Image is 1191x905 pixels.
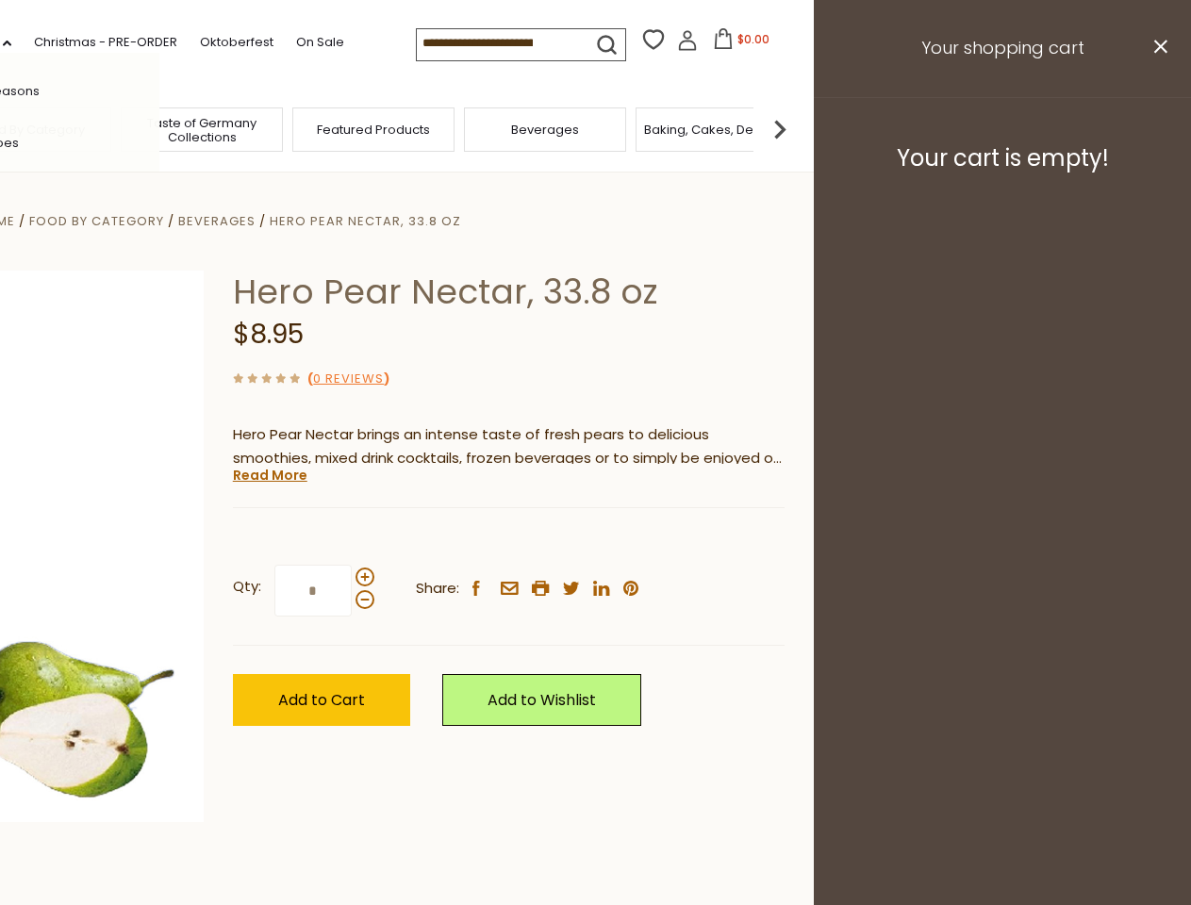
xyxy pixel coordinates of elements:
[233,575,261,599] strong: Qty:
[233,316,304,353] span: $8.95
[178,212,256,230] a: Beverages
[233,674,410,726] button: Add to Cart
[317,123,430,137] a: Featured Products
[644,123,790,137] a: Baking, Cakes, Desserts
[296,32,344,53] a: On Sale
[511,123,579,137] a: Beverages
[34,32,177,53] a: Christmas - PRE-ORDER
[200,32,273,53] a: Oktoberfest
[233,271,785,313] h1: Hero Pear Nectar, 33.8 oz
[313,370,384,389] a: 0 Reviews
[278,689,365,711] span: Add to Cart
[737,31,769,47] span: $0.00
[233,466,307,485] a: Read More
[270,212,461,230] a: Hero Pear Nectar, 33.8 oz
[233,423,785,470] p: Hero Pear Nectar brings an intense taste of fresh pears to delicious smoothies, mixed drink cockt...
[274,565,352,617] input: Qty:
[307,370,389,387] span: ( )
[702,28,782,57] button: $0.00
[29,212,164,230] a: Food By Category
[837,144,1167,173] h3: Your cart is empty!
[761,110,799,148] img: next arrow
[442,674,641,726] a: Add to Wishlist
[126,116,277,144] a: Taste of Germany Collections
[416,577,459,601] span: Share:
